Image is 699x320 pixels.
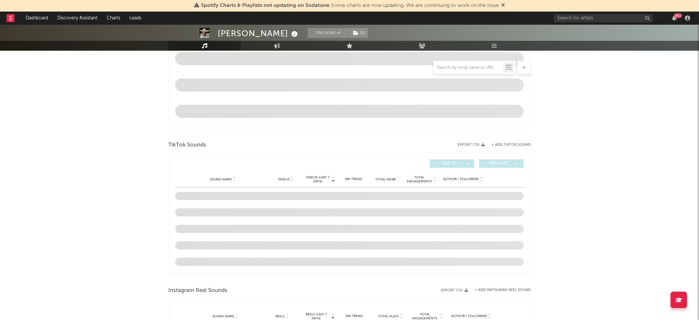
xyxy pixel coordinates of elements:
[201,3,499,8] span: : Some charts are now updating. We are continuing to work on the issue
[441,288,468,292] button: Export CSV
[278,177,290,181] span: Videos
[349,28,368,38] span: ( 1 )
[484,162,514,166] span: Official ( 0 )
[475,288,531,292] button: + Add Instagram Reel Sound
[451,314,487,318] span: Author / Followers
[338,314,371,319] div: 6M Trend
[434,65,503,70] input: Search by song name or URL
[501,3,505,8] span: Dismiss
[53,12,102,25] a: Discovery Assistant
[491,143,531,147] button: + Add TikTok Sound
[554,14,653,22] input: Search for artists
[430,159,474,168] button: UGC(0)
[672,15,677,21] button: 99+
[212,314,235,318] span: Sound Name
[443,177,479,181] span: Author / Followers
[338,177,369,182] div: 6M Trend
[168,141,206,149] span: TikTok Sounds
[434,162,464,166] span: UGC ( 0 )
[406,175,433,183] span: Total Engagements
[468,288,531,292] div: + Add Instagram Reel Sound
[168,287,227,295] span: Instagram Reel Sounds
[485,143,531,147] button: + Add TikTok Sound
[458,143,485,147] button: Export CSV
[674,13,682,18] div: 99 +
[308,28,349,38] button: Tracking
[201,3,329,8] span: Spotify Charts & Playlists not updating on Sodatone
[218,28,299,39] div: [PERSON_NAME]
[378,314,399,318] span: Total Plays
[102,12,125,25] a: Charts
[479,159,524,168] button: Official(0)
[275,314,285,318] span: Reels
[210,177,232,181] span: Sound Name
[125,12,146,25] a: Leads
[349,28,368,38] button: (1)
[21,12,53,25] a: Dashboard
[304,175,331,183] span: Videos (last 7 days)
[375,177,396,181] span: Total Views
